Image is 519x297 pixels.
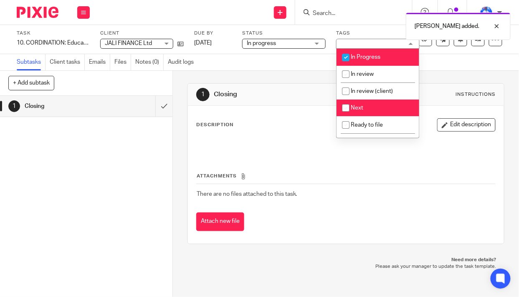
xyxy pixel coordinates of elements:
span: Attachments [197,174,237,178]
img: Pixie [17,7,58,18]
p: Description [196,122,233,128]
h1: Closing [25,100,106,112]
label: Status [242,30,326,37]
p: [PERSON_NAME] added. [415,22,479,30]
img: WhatsApp%20Image%202022-01-17%20at%2010.26.43%20PM.jpeg [480,6,493,19]
span: Ready to file [351,122,383,128]
span: Next [351,105,363,111]
div: Instructions [456,91,496,98]
label: Task [17,30,90,37]
a: Subtasks [17,54,46,70]
div: 10. CORDINATION: Education Payment [17,39,90,47]
a: Client tasks [50,54,85,70]
span: There are no files attached to this task. [197,191,297,197]
span: JALI FINANCE Ltd [105,40,152,46]
a: Notes (0) [135,54,164,70]
a: Files [114,54,131,70]
span: In progress [247,40,276,46]
h1: Closing [214,90,364,99]
p: Need more details? [196,257,496,263]
button: Attach new file [196,212,244,231]
div: 1 [8,100,20,112]
span: [DATE] [194,40,212,46]
label: Due by [194,30,232,37]
span: In review (client) [351,88,393,94]
a: Emails [89,54,110,70]
a: Audit logs [168,54,198,70]
p: Please ask your manager to update the task template. [196,263,496,270]
button: Edit description [437,118,496,132]
button: + Add subtask [8,76,54,90]
label: Client [100,30,184,37]
span: In review [351,71,374,77]
div: 1 [196,88,210,101]
span: In Progress [351,54,380,60]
